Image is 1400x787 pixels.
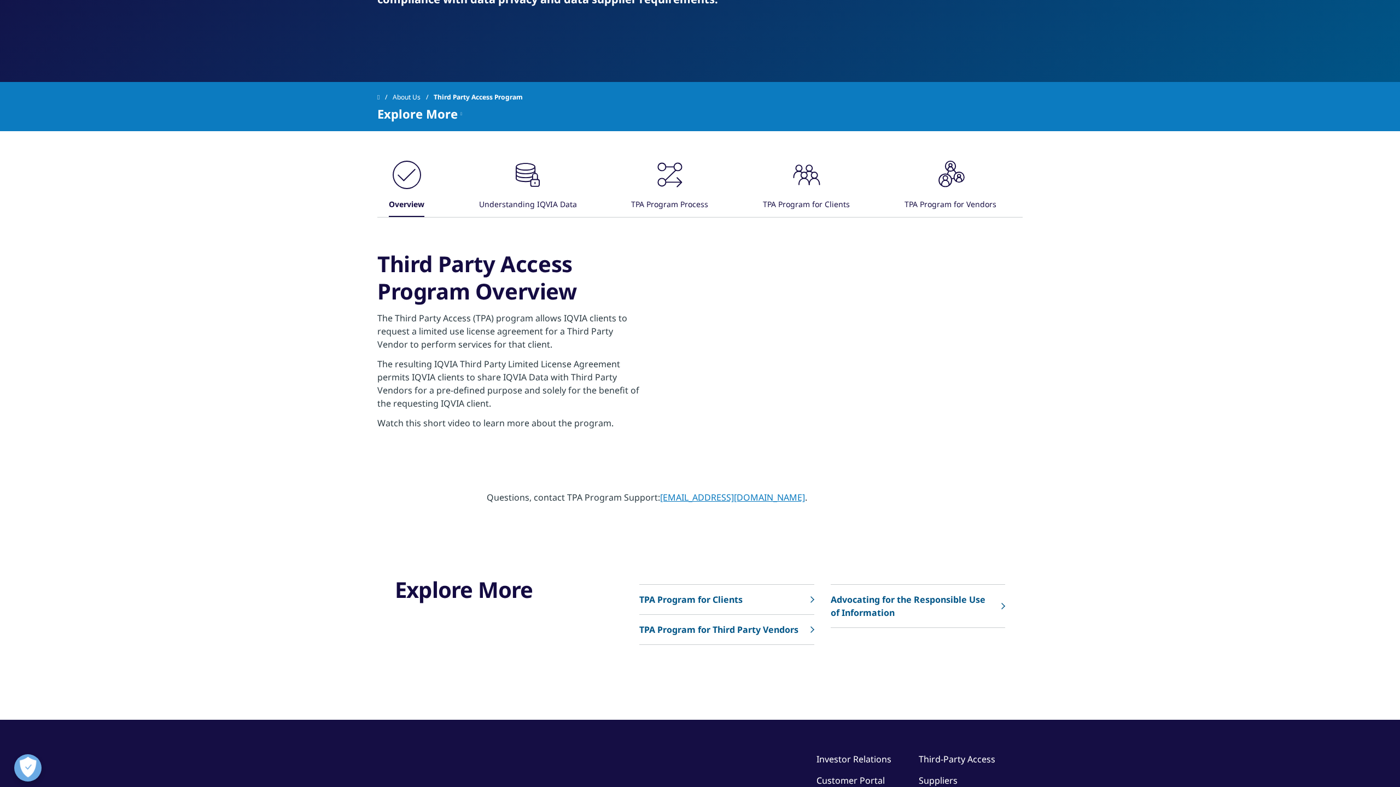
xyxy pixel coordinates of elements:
[477,158,577,217] button: Understanding IQVIA Data
[831,593,996,619] p: Advocating for the Responsible Use of Information
[816,774,885,786] a: Customer Portal
[919,774,958,786] a: Suppliers
[377,416,643,436] p: Watch this short video to learn more about the program.
[831,585,1005,628] a: Advocating for the Responsible Use of Information
[763,193,850,217] div: TPA Program for Clients
[660,491,805,503] a: [EMAIL_ADDRESS][DOMAIN_NAME]
[919,753,995,765] a: Third-Party Access
[905,193,996,217] div: TPA Program for Vendors
[389,193,424,217] div: Overview
[393,87,434,107] a: About Us
[377,357,643,416] p: The resulting IQVIA Third Party Limited License Agreement permits IQVIA clients to share IQVIA Da...
[761,158,850,217] button: TPA Program for Clients
[816,753,891,765] a: Investor Relations
[631,193,708,217] div: TPA Program Process
[434,87,523,107] span: Third Party Access Program
[377,312,643,357] p: The Third Party Access (TPA) program allows IQVIA clients to request a limited use license agreem...
[377,107,458,120] span: Explore More
[639,593,743,606] p: TPA Program for Clients
[377,250,643,305] h3: Third Party Access Program Overview
[639,585,814,615] a: TPA Program for Clients
[639,615,814,645] a: TPA Program for Third Party Vendors
[387,158,424,217] button: Overview
[14,754,42,782] button: Åbn præferencer
[395,576,577,603] h3: Explore More
[639,623,798,636] p: TPA Program for Third Party Vendors
[903,158,996,217] button: TPA Program for Vendors
[479,193,577,217] div: Understanding IQVIA Data
[487,491,914,510] p: Questions, contact TPA Program Support: .
[629,158,708,217] button: TPA Program Process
